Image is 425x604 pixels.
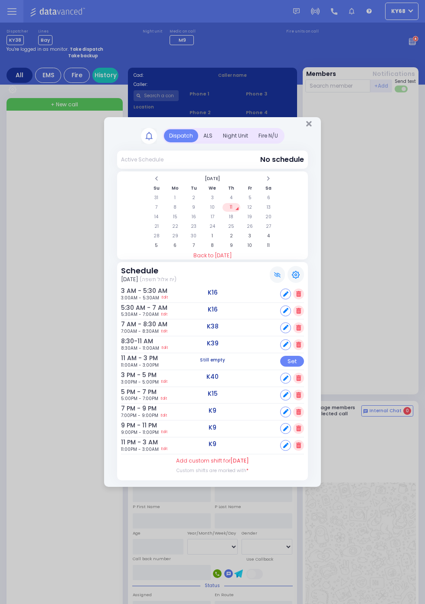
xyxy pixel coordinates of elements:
[260,232,278,240] td: 4
[154,176,159,181] span: Previous Month
[218,129,253,142] div: Night Unit
[121,412,158,419] span: 7:00PM - 9:00PM
[241,241,259,250] td: 10
[260,222,278,231] td: 27
[198,129,218,142] div: ALS
[147,213,165,221] td: 14
[147,203,165,212] td: 7
[185,222,203,231] td: 23
[176,457,249,465] label: Add custom shift for
[147,241,165,250] td: 5
[121,321,145,328] h6: 7 AM - 8:30 AM
[121,355,145,362] h6: 11 AM - 3 PM
[121,328,159,335] span: 7:00AM - 8:30AM
[241,222,259,231] td: 26
[121,266,177,276] h3: Schedule
[121,156,163,164] div: Active Schedule
[147,184,165,193] th: Su
[121,287,145,295] h6: 3 AM - 5:30 AM
[222,184,240,193] th: Th
[121,439,145,446] h6: 11 PM - 3 AM
[185,184,203,193] th: Tu
[121,276,138,283] span: [DATE]
[164,129,198,142] div: Dispatch
[166,241,184,250] td: 6
[185,203,203,212] td: 9
[185,194,203,202] td: 2
[222,222,240,231] td: 25
[121,395,158,402] span: 5:00PM - 7:00PM
[280,356,304,367] div: Set
[206,373,219,381] h5: K40
[260,184,278,193] th: Sa
[166,222,184,231] td: 22
[222,203,240,212] td: 11
[147,194,165,202] td: 31
[241,213,259,221] td: 19
[185,232,203,240] td: 30
[203,241,221,250] td: 8
[185,241,203,250] td: 7
[166,232,184,240] td: 29
[121,338,145,345] h6: 8:30-11 AM
[203,194,221,202] td: 3
[166,203,184,212] td: 8
[208,306,218,313] h5: K16
[207,323,219,330] h5: K38
[121,379,159,385] span: 3:00PM - 5:00PM
[230,457,249,464] span: [DATE]
[162,295,168,301] a: Edit
[161,379,167,385] a: Edit
[306,120,312,128] button: Close
[209,440,216,448] h5: K9
[185,213,203,221] td: 16
[253,129,283,142] div: Fire N/U
[166,174,259,183] th: Select Month
[203,222,221,231] td: 24
[177,467,248,474] label: Custom shifts are marked with
[161,429,167,436] a: Edit
[208,390,218,397] h5: K15
[121,362,159,368] span: 11:00AM - 3:00PM
[222,194,240,202] td: 4
[121,345,159,351] span: 8:30AM - 11:00AM
[121,388,145,396] h6: 5 PM - 7 PM
[161,395,167,402] a: Edit
[203,232,221,240] td: 1
[147,222,165,231] td: 21
[209,407,216,414] h5: K9
[241,232,259,240] td: 3
[203,184,221,193] th: We
[200,358,225,363] h5: Still empty
[161,446,167,453] a: Edit
[121,422,145,429] h6: 9 PM - 11 PM
[161,412,167,419] a: Edit
[260,154,304,164] span: No schedule
[121,429,159,436] span: 9:00PM - 11:00PM
[121,446,159,453] span: 11:00PM - 3:00AM
[222,232,240,240] td: 2
[162,345,168,351] a: Edit
[203,203,221,212] td: 10
[208,289,218,296] h5: K16
[222,241,240,250] td: 9
[121,304,145,312] h6: 5:30 AM - 7 AM
[260,213,278,221] td: 20
[266,176,271,181] span: Next Month
[260,241,278,250] td: 11
[161,311,167,318] a: Edit
[117,252,308,259] a: Back to [DATE]
[241,184,259,193] th: Fr
[166,184,184,193] th: Mo
[260,203,278,212] td: 13
[241,203,259,212] td: 12
[121,405,145,412] h6: 7 PM - 9 PM
[166,213,184,221] td: 15
[140,276,177,283] span: (יח אלול תשפה)
[121,295,159,301] span: 3:00AM - 5:30AM
[166,194,184,202] td: 1
[121,371,145,379] h6: 3 PM - 5 PM
[147,232,165,240] td: 28
[209,424,216,431] h5: K9
[161,328,167,335] a: Edit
